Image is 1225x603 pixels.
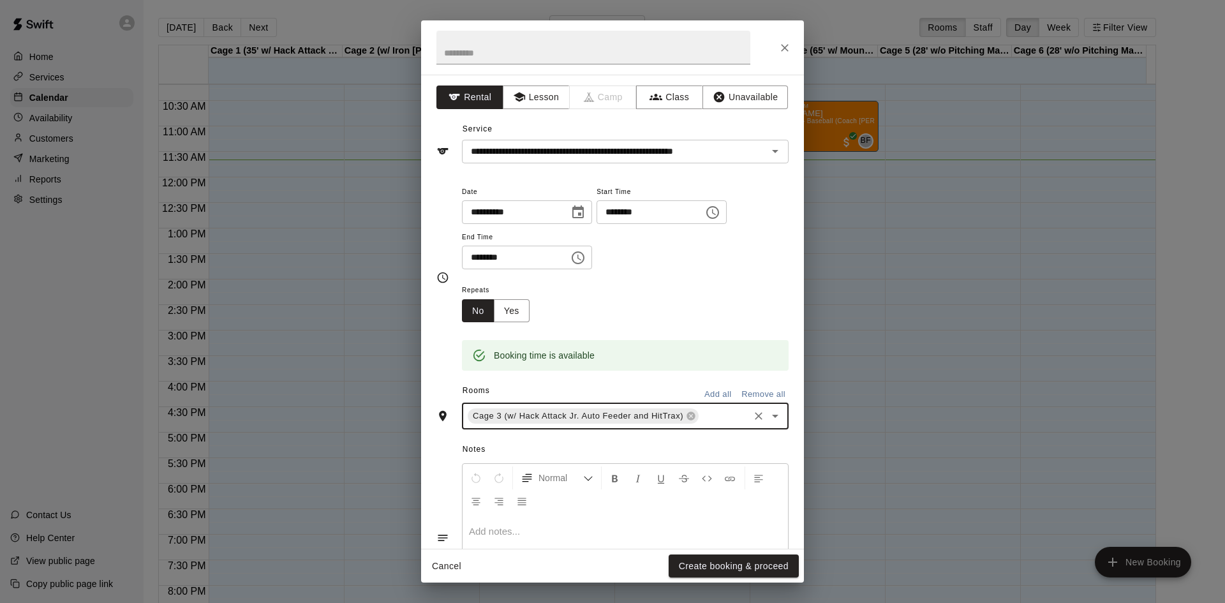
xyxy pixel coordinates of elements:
[627,466,649,489] button: Format Italics
[436,532,449,544] svg: Notes
[766,142,784,160] button: Open
[488,466,510,489] button: Redo
[436,410,449,422] svg: Rooms
[463,440,789,460] span: Notes
[462,299,530,323] div: outlined button group
[463,386,490,395] span: Rooms
[468,408,699,424] div: Cage 3 (w/ Hack Attack Jr. Auto Feeder and HitTrax)
[570,86,637,109] span: Camps can only be created in the Services page
[738,385,789,405] button: Remove all
[719,466,741,489] button: Insert Link
[516,466,598,489] button: Formatting Options
[748,466,769,489] button: Left Align
[462,229,592,246] span: End Time
[538,472,583,484] span: Normal
[494,299,530,323] button: Yes
[462,184,592,201] span: Date
[468,410,688,422] span: Cage 3 (w/ Hack Attack Jr. Auto Feeder and HitTrax)
[773,36,796,59] button: Close
[700,200,725,225] button: Choose time, selected time is 10:00 AM
[565,245,591,271] button: Choose time, selected time is 10:30 AM
[565,200,591,225] button: Choose date, selected date is Sep 20, 2025
[503,86,570,109] button: Lesson
[702,86,788,109] button: Unavailable
[597,184,727,201] span: Start Time
[650,466,672,489] button: Format Underline
[426,555,467,578] button: Cancel
[636,86,703,109] button: Class
[462,282,540,299] span: Repeats
[436,86,503,109] button: Rental
[673,466,695,489] button: Format Strikethrough
[669,555,799,578] button: Create booking & proceed
[766,407,784,425] button: Open
[465,466,487,489] button: Undo
[494,344,595,367] div: Booking time is available
[750,407,768,425] button: Clear
[463,124,493,133] span: Service
[436,271,449,284] svg: Timing
[511,489,533,512] button: Justify Align
[462,299,494,323] button: No
[604,466,626,489] button: Format Bold
[697,385,738,405] button: Add all
[488,489,510,512] button: Right Align
[436,145,449,158] svg: Service
[465,489,487,512] button: Center Align
[696,466,718,489] button: Insert Code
